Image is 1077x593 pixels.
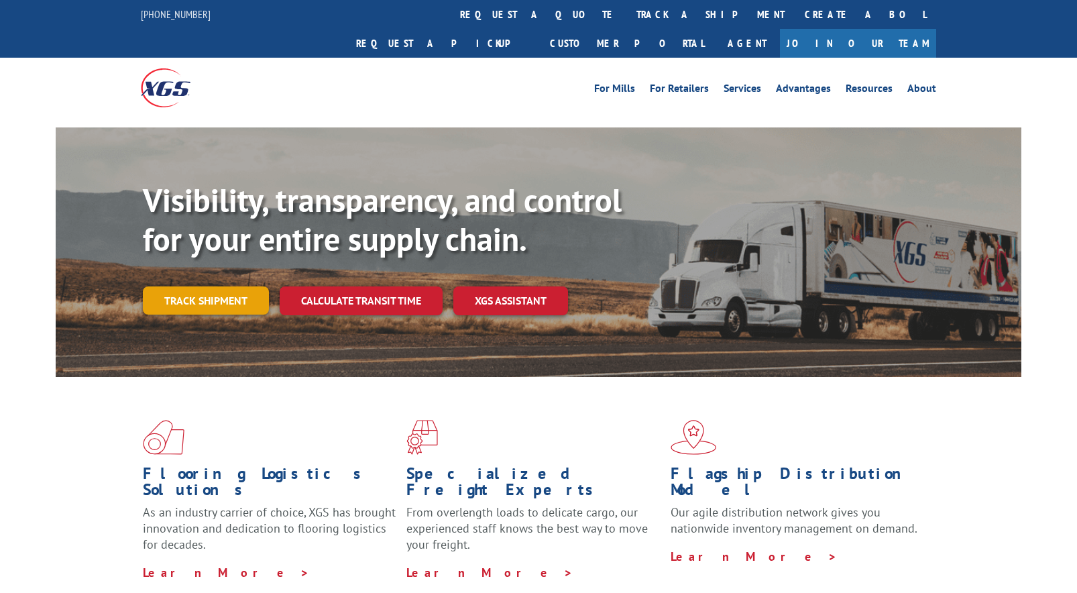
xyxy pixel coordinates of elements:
a: Track shipment [143,286,269,315]
a: Customer Portal [540,29,714,58]
a: Learn More > [671,549,838,564]
a: Learn More > [143,565,310,580]
a: Request a pickup [346,29,540,58]
h1: Flagship Distribution Model [671,466,924,504]
a: Services [724,83,761,98]
h1: Flooring Logistics Solutions [143,466,396,504]
img: xgs-icon-flagship-distribution-model-red [671,420,717,455]
a: Join Our Team [780,29,936,58]
img: xgs-icon-total-supply-chain-intelligence-red [143,420,184,455]
a: Advantages [776,83,831,98]
a: For Retailers [650,83,709,98]
a: Agent [714,29,780,58]
a: Resources [846,83,893,98]
a: Calculate transit time [280,286,443,315]
a: About [907,83,936,98]
a: XGS ASSISTANT [453,286,568,315]
a: [PHONE_NUMBER] [141,7,211,21]
span: As an industry carrier of choice, XGS has brought innovation and dedication to flooring logistics... [143,504,396,552]
p: From overlength loads to delicate cargo, our experienced staff knows the best way to move your fr... [406,504,660,564]
a: Learn More > [406,565,573,580]
h1: Specialized Freight Experts [406,466,660,504]
img: xgs-icon-focused-on-flooring-red [406,420,438,455]
b: Visibility, transparency, and control for your entire supply chain. [143,179,622,260]
a: For Mills [594,83,635,98]
span: Our agile distribution network gives you nationwide inventory management on demand. [671,504,917,536]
